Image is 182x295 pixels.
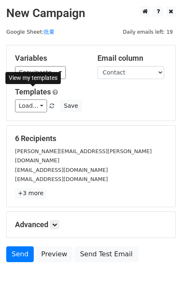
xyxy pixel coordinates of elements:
[36,246,72,262] a: Preview
[75,246,138,262] a: Send Test Email
[15,167,108,173] small: [EMAIL_ADDRESS][DOMAIN_NAME]
[15,87,51,96] a: Templates
[120,29,176,35] a: Daily emails left: 19
[15,176,108,182] small: [EMAIL_ADDRESS][DOMAIN_NAME]
[15,220,167,229] h5: Advanced
[15,99,47,112] a: Load...
[6,246,34,262] a: Send
[6,6,176,20] h2: New Campaign
[120,27,176,37] span: Daily emails left: 19
[140,255,182,295] iframe: Chat Widget
[15,54,85,63] h5: Variables
[15,134,167,143] h5: 6 Recipients
[15,148,152,164] small: [PERSON_NAME][EMAIL_ADDRESS][PERSON_NAME][DOMAIN_NAME]
[15,66,66,79] a: Copy/paste...
[5,72,61,84] div: View my templates
[15,188,46,198] a: +3 more
[97,54,167,63] h5: Email column
[6,29,55,35] small: Google Sheet:
[44,29,55,35] a: 批量
[60,99,82,112] button: Save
